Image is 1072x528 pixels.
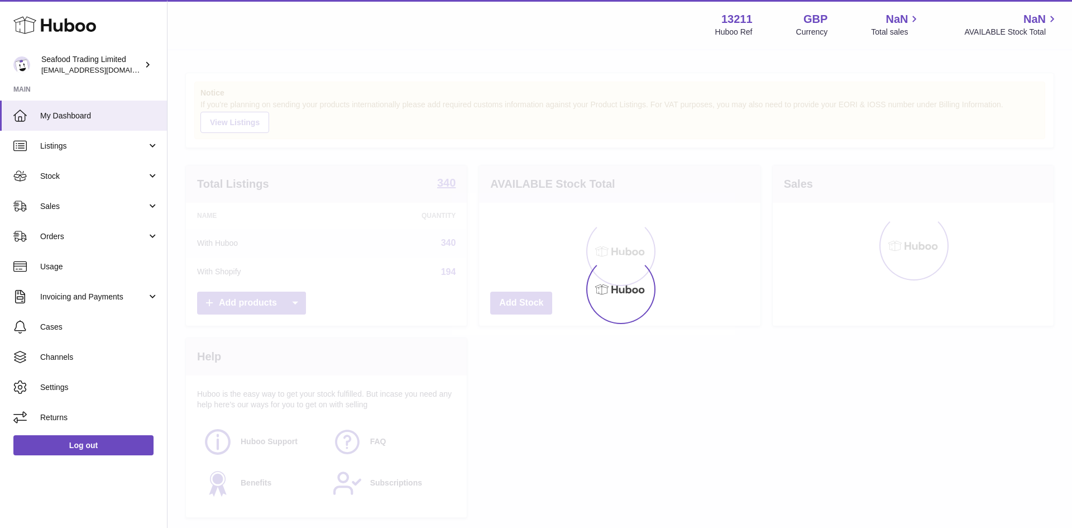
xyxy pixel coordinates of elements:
div: Currency [796,27,828,37]
span: AVAILABLE Stock Total [964,27,1059,37]
span: Returns [40,412,159,423]
strong: GBP [803,12,827,27]
span: Settings [40,382,159,393]
strong: 13211 [721,12,753,27]
span: Usage [40,261,159,272]
span: NaN [1023,12,1046,27]
span: Sales [40,201,147,212]
span: Stock [40,171,147,182]
span: [EMAIL_ADDRESS][DOMAIN_NAME] [41,65,164,74]
div: Seafood Trading Limited [41,54,142,75]
span: Channels [40,352,159,363]
a: Log out [13,435,154,455]
span: My Dashboard [40,111,159,121]
span: NaN [886,12,908,27]
a: NaN AVAILABLE Stock Total [964,12,1059,37]
a: NaN Total sales [871,12,921,37]
span: Total sales [871,27,921,37]
span: Listings [40,141,147,151]
div: Huboo Ref [715,27,753,37]
img: internalAdmin-13211@internal.huboo.com [13,56,30,73]
span: Invoicing and Payments [40,292,147,302]
span: Cases [40,322,159,332]
span: Orders [40,231,147,242]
